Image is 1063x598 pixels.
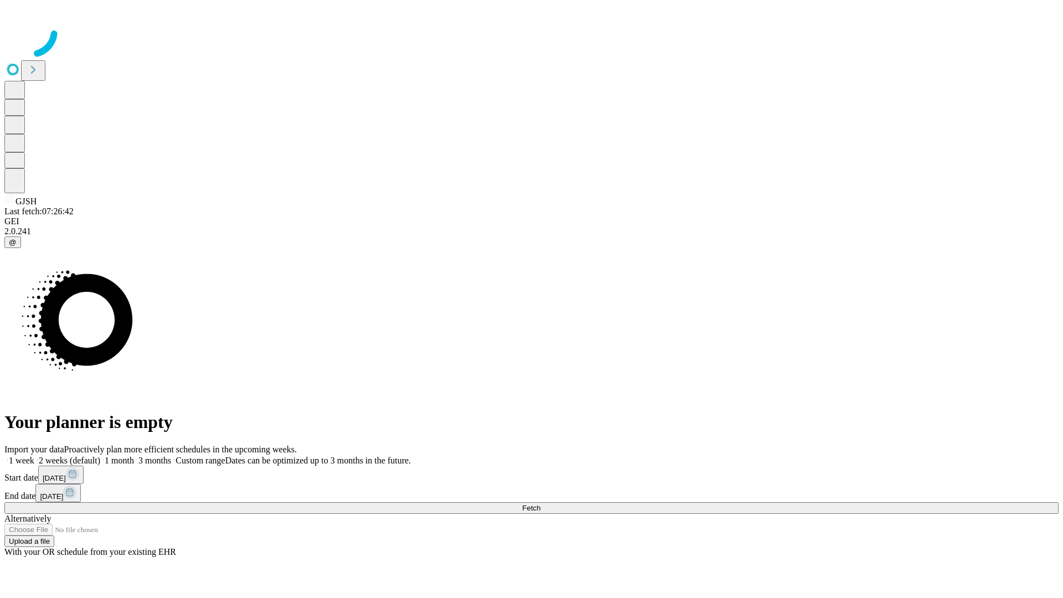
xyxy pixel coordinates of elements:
[35,484,81,502] button: [DATE]
[4,484,1059,502] div: End date
[64,445,297,454] span: Proactively plan more efficient schedules in the upcoming weeks.
[4,502,1059,514] button: Fetch
[105,456,134,465] span: 1 month
[9,238,17,246] span: @
[39,456,100,465] span: 2 weeks (default)
[4,412,1059,432] h1: Your planner is empty
[16,197,37,206] span: GJSH
[4,466,1059,484] div: Start date
[225,456,411,465] span: Dates can be optimized up to 3 months in the future.
[4,236,21,248] button: @
[4,216,1059,226] div: GEI
[4,547,176,556] span: With your OR schedule from your existing EHR
[4,226,1059,236] div: 2.0.241
[138,456,171,465] span: 3 months
[4,535,54,547] button: Upload a file
[522,504,540,512] span: Fetch
[40,492,63,501] span: [DATE]
[9,456,34,465] span: 1 week
[4,445,64,454] span: Import your data
[38,466,84,484] button: [DATE]
[4,514,51,523] span: Alternatively
[4,207,74,216] span: Last fetch: 07:26:42
[176,456,225,465] span: Custom range
[43,474,66,482] span: [DATE]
